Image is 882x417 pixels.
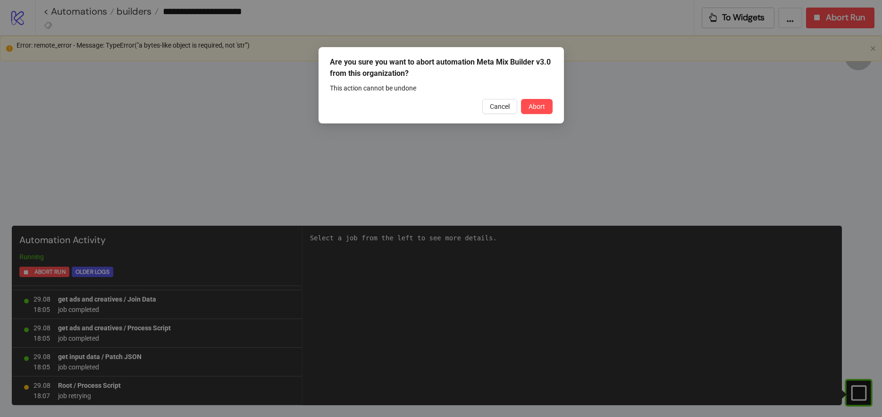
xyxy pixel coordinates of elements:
[330,57,553,79] div: Are you sure you want to abort automation Meta Mix Builder v3.0 from this organization?
[482,99,517,114] button: Cancel
[521,99,553,114] button: Abort
[529,103,545,110] span: Abort
[330,83,553,93] div: This action cannot be undone
[490,103,510,110] span: Cancel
